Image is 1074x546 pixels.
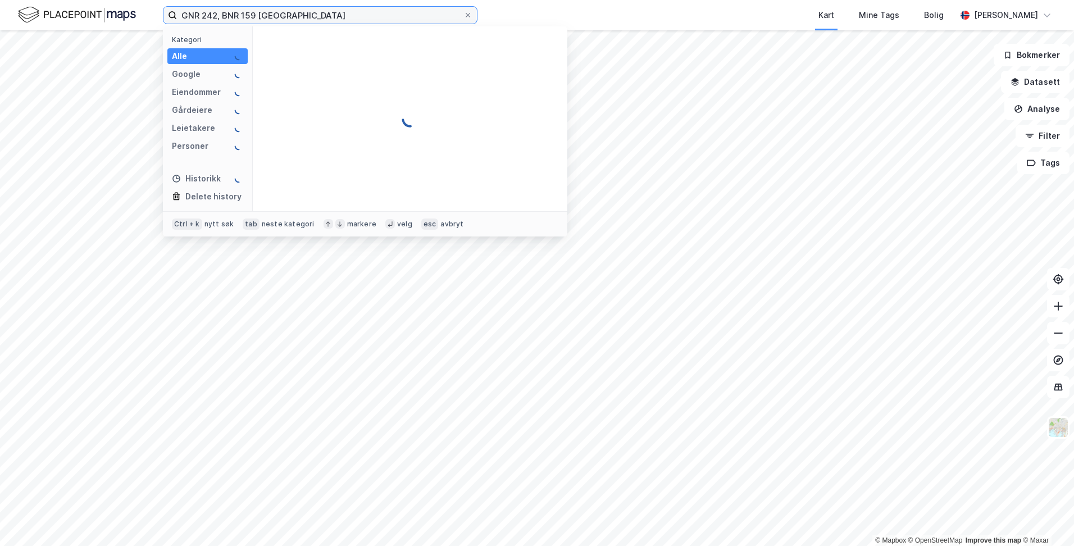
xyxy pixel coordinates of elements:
a: Mapbox [875,536,906,544]
img: Z [1048,417,1069,438]
div: avbryt [440,220,463,229]
button: Analyse [1004,98,1070,120]
img: spinner.a6d8c91a73a9ac5275cf975e30b51cfb.svg [234,52,243,61]
div: velg [397,220,412,229]
div: Bolig [924,8,944,22]
img: spinner.a6d8c91a73a9ac5275cf975e30b51cfb.svg [401,110,419,128]
img: spinner.a6d8c91a73a9ac5275cf975e30b51cfb.svg [234,174,243,183]
img: spinner.a6d8c91a73a9ac5275cf975e30b51cfb.svg [234,124,243,133]
div: Eiendommer [172,85,221,99]
div: Google [172,67,201,81]
div: Mine Tags [859,8,899,22]
div: nytt søk [204,220,234,229]
div: Historikk [172,172,221,185]
button: Filter [1016,125,1070,147]
div: Leietakere [172,121,215,135]
iframe: Chat Widget [1018,492,1074,546]
div: Delete history [185,190,242,203]
div: Gårdeiere [172,103,212,117]
input: Søk på adresse, matrikkel, gårdeiere, leietakere eller personer [177,7,463,24]
img: spinner.a6d8c91a73a9ac5275cf975e30b51cfb.svg [234,70,243,79]
div: Ctrl + k [172,219,202,230]
div: Kontrollprogram for chat [1018,492,1074,546]
div: Kart [818,8,834,22]
img: spinner.a6d8c91a73a9ac5275cf975e30b51cfb.svg [234,88,243,97]
div: Kategori [172,35,248,44]
img: logo.f888ab2527a4732fd821a326f86c7f29.svg [18,5,136,25]
button: Tags [1017,152,1070,174]
div: neste kategori [262,220,315,229]
button: Datasett [1001,71,1070,93]
div: [PERSON_NAME] [974,8,1038,22]
div: markere [347,220,376,229]
img: spinner.a6d8c91a73a9ac5275cf975e30b51cfb.svg [234,106,243,115]
div: Personer [172,139,208,153]
div: Alle [172,49,187,63]
div: esc [421,219,439,230]
a: Improve this map [966,536,1021,544]
div: tab [243,219,260,230]
button: Bokmerker [994,44,1070,66]
a: OpenStreetMap [908,536,963,544]
img: spinner.a6d8c91a73a9ac5275cf975e30b51cfb.svg [234,142,243,151]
